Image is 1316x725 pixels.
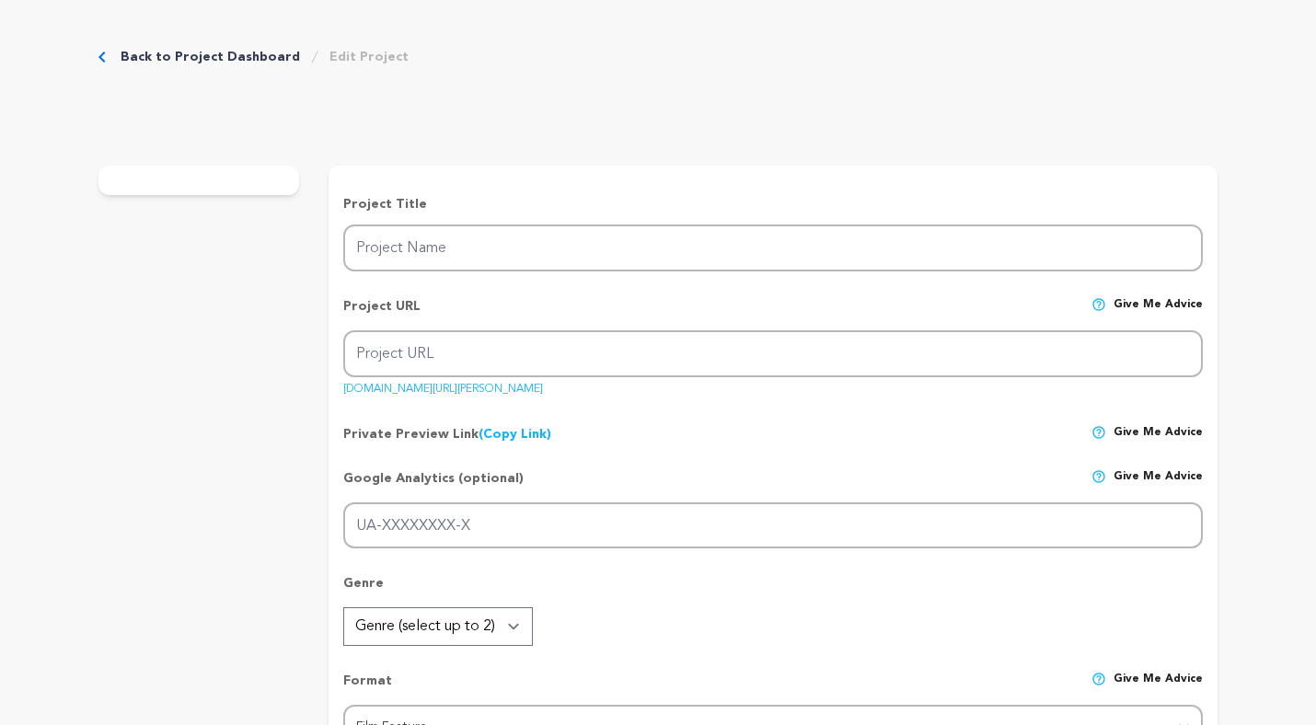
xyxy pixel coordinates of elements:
[1114,297,1203,330] span: Give me advice
[98,48,409,66] div: Breadcrumb
[343,297,421,330] p: Project URL
[1114,672,1203,705] span: Give me advice
[1114,425,1203,443] span: Give me advice
[1091,469,1106,484] img: help-circle.svg
[343,224,1203,271] input: Project Name
[343,502,1203,549] input: UA-XXXXXXXX-X
[1114,469,1203,502] span: Give me advice
[343,425,551,443] p: Private Preview Link
[343,469,524,502] p: Google Analytics (optional)
[343,195,1203,213] p: Project Title
[343,574,1203,607] p: Genre
[1091,297,1106,312] img: help-circle.svg
[121,48,300,66] a: Back to Project Dashboard
[343,376,543,395] a: [DOMAIN_NAME][URL][PERSON_NAME]
[1091,425,1106,440] img: help-circle.svg
[329,48,409,66] a: Edit Project
[1091,672,1106,686] img: help-circle.svg
[479,428,551,441] a: (Copy Link)
[343,672,392,705] p: Format
[343,330,1203,377] input: Project URL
